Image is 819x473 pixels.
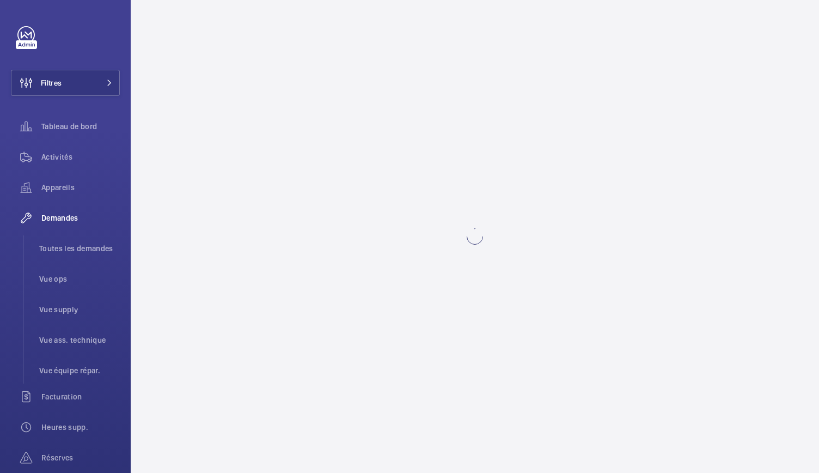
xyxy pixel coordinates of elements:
[41,422,120,433] span: Heures supp.
[39,243,120,254] span: Toutes les demandes
[41,452,120,463] span: Réserves
[39,335,120,345] span: Vue ass. technique
[41,151,120,162] span: Activités
[41,121,120,132] span: Tableau de bord
[39,365,120,376] span: Vue équipe répar.
[11,70,120,96] button: Filtres
[39,274,120,284] span: Vue ops
[41,182,120,193] span: Appareils
[41,391,120,402] span: Facturation
[39,304,120,315] span: Vue supply
[41,213,120,223] span: Demandes
[41,77,62,88] span: Filtres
